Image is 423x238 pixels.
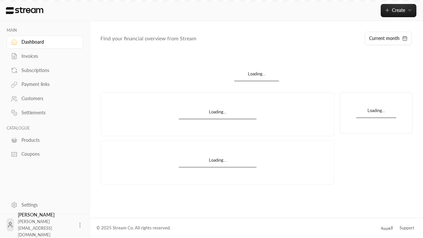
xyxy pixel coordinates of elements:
div: Loading... [179,109,256,118]
div: Subscriptions [21,67,75,74]
a: Coupons [7,148,83,161]
div: Payment links [21,81,75,88]
span: [PERSON_NAME][EMAIL_ADDRESS][DOMAIN_NAME] [18,219,52,237]
div: Dashboard [21,39,75,45]
a: Invoices [7,50,83,63]
p: MAIN [7,28,83,33]
div: Customers [21,95,75,102]
div: العربية [381,225,393,231]
a: Customers [7,92,83,105]
div: Loading... [356,107,396,117]
p: CATALOGUE [7,126,83,131]
button: Current month [365,32,412,45]
div: [PERSON_NAME] [18,212,73,238]
span: Find your financial overview from Stream [100,35,196,41]
div: Products [21,137,75,143]
div: Coupons [21,151,75,157]
div: Invoices [21,53,75,59]
div: Loading... [179,157,256,167]
a: Settlements [7,106,83,119]
img: Logo [5,7,44,14]
span: Create [392,7,405,13]
div: Loading... [234,71,279,80]
a: Subscriptions [7,64,83,77]
a: Support [397,222,416,234]
a: Dashboard [7,36,83,49]
a: Settings [7,198,83,211]
button: Create [381,4,416,17]
div: © 2025 Stream Co. All rights reserved. [96,225,171,231]
a: Payment links [7,78,83,91]
a: Products [7,134,83,146]
div: Settings [21,202,75,208]
div: Settlements [21,109,75,116]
